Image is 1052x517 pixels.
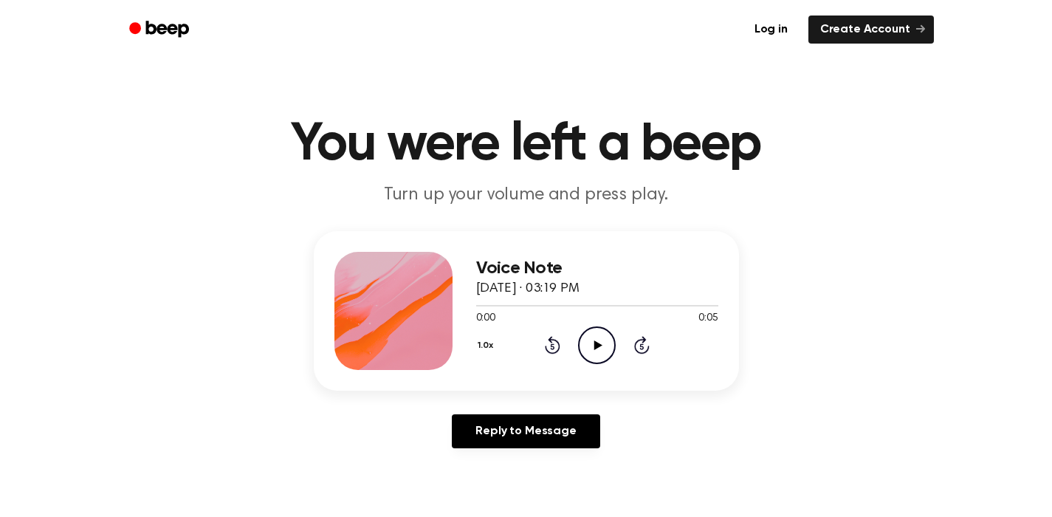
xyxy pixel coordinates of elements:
[119,16,202,44] a: Beep
[808,16,934,44] a: Create Account
[698,311,718,326] span: 0:05
[243,183,810,208] p: Turn up your volume and press play.
[476,311,495,326] span: 0:00
[148,118,904,171] h1: You were left a beep
[743,16,800,44] a: Log in
[476,333,499,358] button: 1.0x
[476,282,580,295] span: [DATE] · 03:19 PM
[476,258,718,278] h3: Voice Note
[452,414,599,448] a: Reply to Message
